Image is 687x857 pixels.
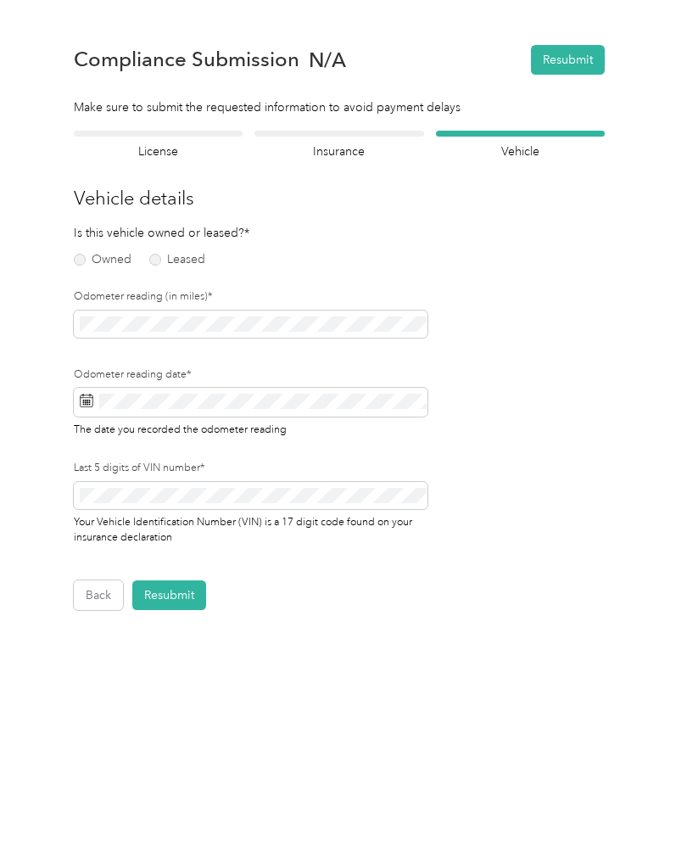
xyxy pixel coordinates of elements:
[74,289,427,305] label: Odometer reading (in miles)*
[74,580,123,610] button: Back
[531,45,605,75] button: Resubmit
[592,762,687,857] iframe: Everlance-gr Chat Button Frame
[74,254,131,266] label: Owned
[74,461,427,476] label: Last 5 digits of VIN number*
[74,224,191,242] p: Is this vehicle owned or leased?*
[74,513,412,543] span: Your Vehicle Identification Number (VIN) is a 17 digit code found on your insurance declaration
[254,143,423,160] h4: Insurance
[132,580,206,610] button: Resubmit
[436,143,605,160] h4: Vehicle
[74,367,427,383] label: Odometer reading date*
[74,98,605,116] div: Make sure to submit the requested information to avoid payment delays
[74,48,299,71] h1: Compliance Submission
[74,184,605,212] h3: Vehicle details
[149,254,205,266] label: Leased
[74,420,287,436] span: The date you recorded the odometer reading
[74,143,243,160] h4: License
[309,51,346,69] span: N/A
